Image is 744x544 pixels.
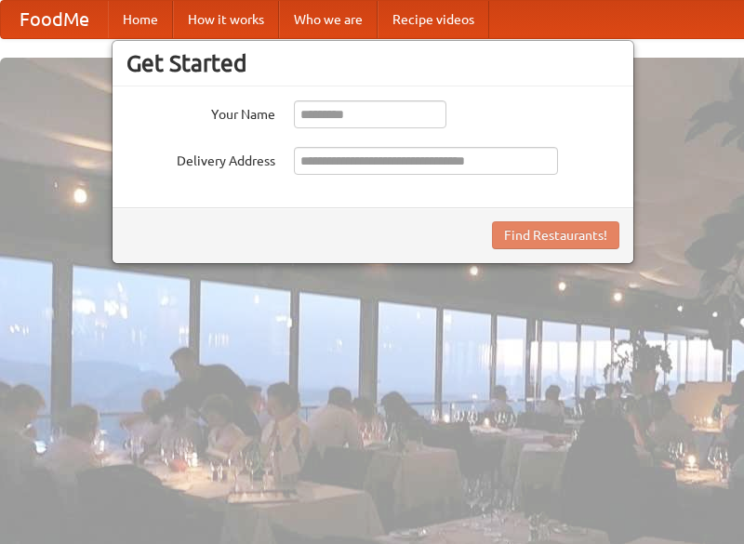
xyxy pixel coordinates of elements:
button: Find Restaurants! [492,221,619,249]
label: Delivery Address [126,147,275,170]
label: Your Name [126,100,275,124]
a: Recipe videos [378,1,489,38]
a: Who we are [279,1,378,38]
a: How it works [173,1,279,38]
a: Home [108,1,173,38]
a: FoodMe [1,1,108,38]
h3: Get Started [126,49,619,77]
